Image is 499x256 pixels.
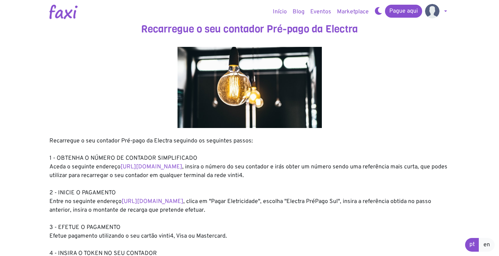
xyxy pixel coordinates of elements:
a: Marketplace [334,5,372,19]
a: [URL][DOMAIN_NAME] [121,163,182,171]
a: en [479,238,495,252]
a: pt [465,238,479,252]
h3: Recarregue o seu contador Pré-pago da Electra [49,23,450,35]
a: Início [270,5,290,19]
a: Blog [290,5,307,19]
a: Eventos [307,5,334,19]
img: energy.jpg [178,47,322,128]
a: Pague aqui [385,5,422,18]
a: [URL][DOMAIN_NAME] [122,198,183,205]
img: Logotipo Faxi Online [49,5,78,19]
